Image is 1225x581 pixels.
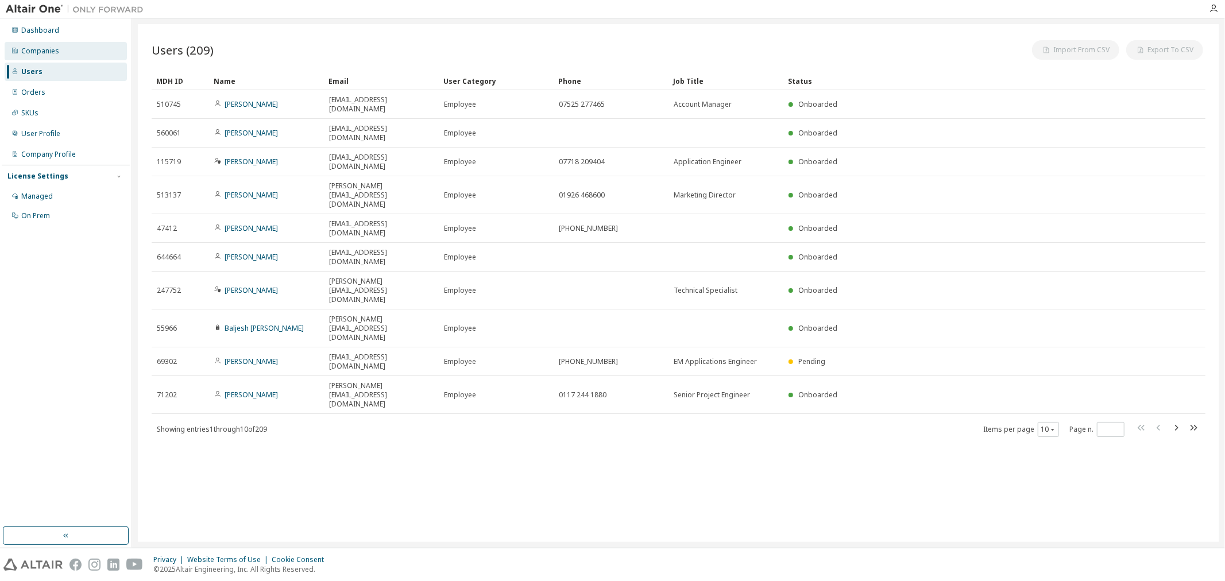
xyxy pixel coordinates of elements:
div: On Prem [21,211,50,220]
span: Employee [444,253,476,262]
img: altair_logo.svg [3,559,63,571]
div: Job Title [673,72,779,90]
a: [PERSON_NAME] [225,390,278,400]
div: Phone [558,72,664,90]
span: Employee [444,286,476,295]
span: 513137 [157,191,181,200]
div: Status [788,72,1137,90]
span: [EMAIL_ADDRESS][DOMAIN_NAME] [329,153,434,171]
img: instagram.svg [88,559,101,571]
span: Employee [444,224,476,233]
span: [PERSON_NAME][EMAIL_ADDRESS][DOMAIN_NAME] [329,315,434,342]
div: Orders [21,88,45,97]
div: Email [329,72,434,90]
span: Showing entries 1 through 10 of 209 [157,424,267,434]
span: 71202 [157,390,177,400]
img: facebook.svg [69,559,82,571]
span: 47412 [157,224,177,233]
span: 115719 [157,157,181,166]
span: Onboarded [798,223,837,233]
div: MDH ID [156,72,204,90]
span: 560061 [157,129,181,138]
span: Onboarded [798,190,837,200]
span: [PERSON_NAME][EMAIL_ADDRESS][DOMAIN_NAME] [329,381,434,409]
span: Onboarded [798,390,837,400]
span: Pending [798,357,825,366]
span: Marketing Director [674,191,736,200]
div: Dashboard [21,26,59,35]
span: Employee [444,390,476,400]
span: Employee [444,324,476,333]
span: [PERSON_NAME][EMAIL_ADDRESS][DOMAIN_NAME] [329,181,434,209]
span: EM Applications Engineer [674,357,757,366]
span: Page n. [1069,422,1124,437]
span: Senior Project Engineer [674,390,750,400]
span: 247752 [157,286,181,295]
span: 0117 244 1880 [559,390,606,400]
span: 07525 277465 [559,100,605,109]
a: [PERSON_NAME] [225,157,278,166]
span: Application Engineer [674,157,741,166]
button: Import From CSV [1032,40,1119,60]
div: Website Terms of Use [187,555,272,564]
img: youtube.svg [126,559,143,571]
div: Companies [21,47,59,56]
a: [PERSON_NAME] [225,285,278,295]
div: Privacy [153,555,187,564]
span: Employee [444,100,476,109]
div: Company Profile [21,150,76,159]
div: Managed [21,192,53,201]
span: Onboarded [798,252,837,262]
span: [EMAIL_ADDRESS][DOMAIN_NAME] [329,219,434,238]
span: Technical Specialist [674,286,737,295]
div: License Settings [7,172,68,181]
span: [EMAIL_ADDRESS][DOMAIN_NAME] [329,248,434,266]
span: [EMAIL_ADDRESS][DOMAIN_NAME] [329,95,434,114]
div: User Category [443,72,549,90]
a: [PERSON_NAME] [225,223,278,233]
img: Altair One [6,3,149,15]
div: Name [214,72,319,90]
div: SKUs [21,109,38,118]
div: User Profile [21,129,60,138]
span: 07718 209404 [559,157,605,166]
span: [PHONE_NUMBER] [559,224,618,233]
span: Employee [444,357,476,366]
a: Baljesh [PERSON_NAME] [225,323,304,333]
span: Onboarded [798,99,837,109]
span: Employee [444,129,476,138]
span: [EMAIL_ADDRESS][DOMAIN_NAME] [329,124,434,142]
span: 55966 [157,324,177,333]
span: [PERSON_NAME][EMAIL_ADDRESS][DOMAIN_NAME] [329,277,434,304]
button: 10 [1041,425,1056,434]
p: © 2025 Altair Engineering, Inc. All Rights Reserved. [153,564,331,574]
div: Cookie Consent [272,555,331,564]
span: 01926 468600 [559,191,605,200]
span: Account Manager [674,100,732,109]
span: [EMAIL_ADDRESS][DOMAIN_NAME] [329,353,434,371]
span: Items per page [983,422,1059,437]
span: 510745 [157,100,181,109]
span: Employee [444,191,476,200]
span: 644664 [157,253,181,262]
span: Onboarded [798,323,837,333]
a: [PERSON_NAME] [225,99,278,109]
span: [PHONE_NUMBER] [559,357,618,366]
button: Export To CSV [1126,40,1203,60]
span: Onboarded [798,157,837,166]
div: Users [21,67,42,76]
a: [PERSON_NAME] [225,252,278,262]
a: [PERSON_NAME] [225,190,278,200]
span: Onboarded [798,128,837,138]
span: Employee [444,157,476,166]
span: 69302 [157,357,177,366]
a: [PERSON_NAME] [225,128,278,138]
img: linkedin.svg [107,559,119,571]
span: Users (209) [152,42,214,58]
span: Onboarded [798,285,837,295]
a: [PERSON_NAME] [225,357,278,366]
